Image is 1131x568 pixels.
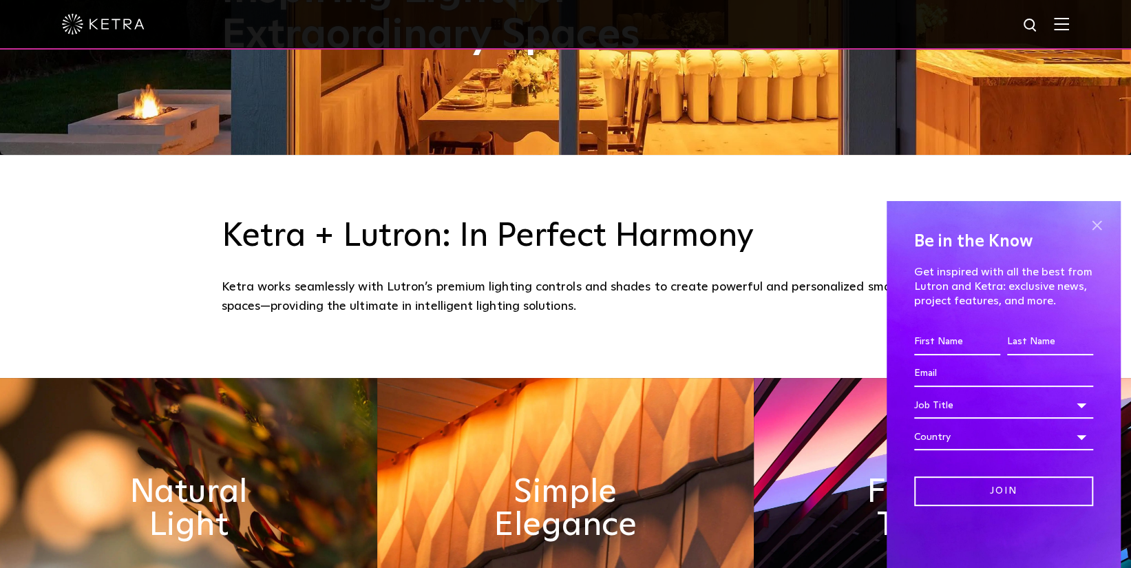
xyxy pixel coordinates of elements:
input: First Name [914,329,1000,355]
img: search icon [1022,17,1039,34]
div: Country [914,424,1093,450]
img: Hamburger%20Nav.svg [1054,17,1069,30]
h2: Natural Light [94,476,283,542]
input: Join [914,476,1093,506]
div: Job Title [914,392,1093,419]
h2: Simple Elegance [472,476,660,542]
input: Email [914,361,1093,387]
h2: Flexible & Timeless [848,476,1037,542]
h4: Be in the Know [914,229,1093,255]
h3: Ketra + Lutron: In Perfect Harmony [222,217,910,257]
input: Last Name [1007,329,1093,355]
img: ketra-logo-2019-white [62,14,145,34]
div: Ketra works seamlessly with Lutron’s premium lighting controls and shades to create powerful and ... [222,277,910,317]
p: Get inspired with all the best from Lutron and Ketra: exclusive news, project features, and more. [914,265,1093,308]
